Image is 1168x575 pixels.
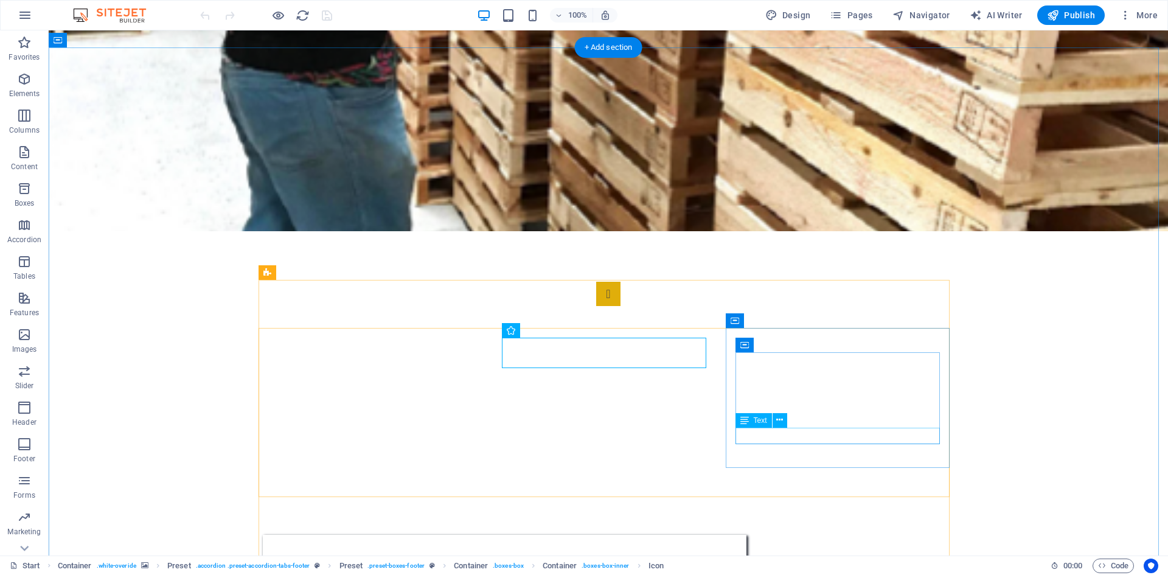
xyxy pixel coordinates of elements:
[550,8,593,23] button: 100%
[760,5,816,25] button: Design
[830,9,872,21] span: Pages
[339,559,363,573] span: Click to select. Double-click to edit
[196,559,310,573] span: . accordion .preset-accordion-tabs-footer
[1063,559,1082,573] span: 00 00
[9,52,40,62] p: Favorites
[970,9,1023,21] span: AI Writer
[825,5,877,25] button: Pages
[1093,559,1134,573] button: Code
[493,559,524,573] span: . boxes-box
[1098,559,1128,573] span: Code
[167,559,191,573] span: Click to select. Double-click to edit
[12,344,37,354] p: Images
[1144,559,1158,573] button: Usercentrics
[141,562,148,569] i: This element contains a background
[600,10,611,21] i: On resize automatically adjust zoom level to fit chosen device.
[58,559,92,573] span: Click to select. Double-click to edit
[429,562,435,569] i: This element is a customizable preset
[888,5,955,25] button: Navigator
[1114,5,1163,25] button: More
[10,559,40,573] a: Click to cancel selection. Double-click to open Pages
[648,559,664,573] span: Click to select. Double-click to edit
[7,527,41,537] p: Marketing
[315,562,320,569] i: This element is a customizable preset
[9,125,40,135] p: Columns
[9,89,40,99] p: Elements
[582,559,630,573] span: . boxes-box-inner
[13,454,35,464] p: Footer
[295,8,310,23] button: reload
[765,9,811,21] span: Design
[575,37,642,58] div: + Add section
[568,8,588,23] h6: 100%
[754,417,767,424] span: Text
[12,417,36,427] p: Header
[1037,5,1105,25] button: Publish
[11,162,38,172] p: Content
[965,5,1027,25] button: AI Writer
[15,381,34,391] p: Slider
[13,271,35,281] p: Tables
[892,9,950,21] span: Navigator
[1047,9,1095,21] span: Publish
[15,198,35,208] p: Boxes
[70,8,161,23] img: Editor Logo
[367,559,425,573] span: . preset-boxes-footer
[1072,561,1074,570] span: :
[1051,559,1083,573] h6: Session time
[7,235,41,245] p: Accordion
[97,559,136,573] span: . white-overide
[13,490,35,500] p: Forms
[454,559,488,573] span: Click to select. Double-click to edit
[58,559,664,573] nav: breadcrumb
[10,308,39,318] p: Features
[1119,9,1158,21] span: More
[543,559,577,573] span: Click to select. Double-click to edit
